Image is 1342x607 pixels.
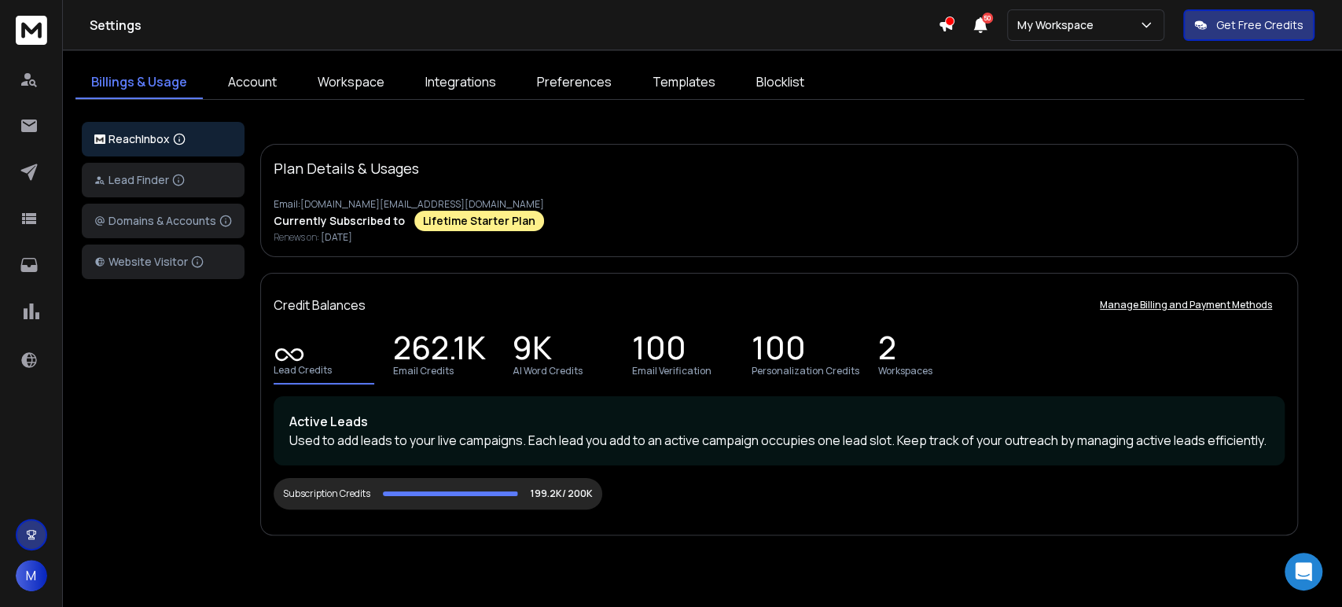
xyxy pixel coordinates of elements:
p: Get Free Credits [1216,17,1303,33]
span: 50 [982,13,993,24]
button: ReachInbox [82,122,245,156]
p: Email Verification [632,365,711,377]
a: Blocklist [741,66,820,99]
p: 262.1K [393,340,486,362]
button: Website Visitor [82,245,245,279]
a: Workspace [302,66,400,99]
button: Get Free Credits [1183,9,1314,41]
button: M [16,560,47,591]
a: Billings & Usage [75,66,203,99]
p: 199.2K/ 200K [531,487,593,500]
p: Used to add leads to your live campaigns. Each lead you add to an active campaign occupies one le... [289,431,1269,450]
div: Lifetime Starter Plan [414,211,544,231]
p: Currently Subscribed to [274,213,405,229]
p: 2 [878,340,896,362]
p: AI Word Credits [513,365,583,377]
p: Plan Details & Usages [274,157,419,179]
div: Subscription Credits [283,487,370,500]
button: Domains & Accounts [82,204,245,238]
button: Manage Billing and Payment Methods [1087,289,1285,321]
button: Lead Finder [82,163,245,197]
p: 9K [513,340,552,362]
h1: Settings [90,16,938,35]
p: Credit Balances [274,296,366,315]
p: My Workspace [1017,17,1100,33]
p: Email: [DOMAIN_NAME][EMAIL_ADDRESS][DOMAIN_NAME] [274,198,1285,211]
p: 100 [752,340,806,362]
p: Email Credits [393,365,454,377]
a: Templates [637,66,731,99]
p: Active Leads [289,412,1269,431]
p: Workspaces [878,365,932,377]
p: Manage Billing and Payment Methods [1100,299,1272,311]
a: Integrations [410,66,512,99]
p: Personalization Credits [752,365,859,377]
p: Lead Credits [274,364,332,377]
div: Open Intercom Messenger [1285,553,1322,590]
a: Preferences [521,66,627,99]
p: Renews on: [274,231,1285,244]
span: [DATE] [321,230,352,244]
a: Account [212,66,292,99]
p: 100 [632,340,686,362]
img: logo [94,134,105,145]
